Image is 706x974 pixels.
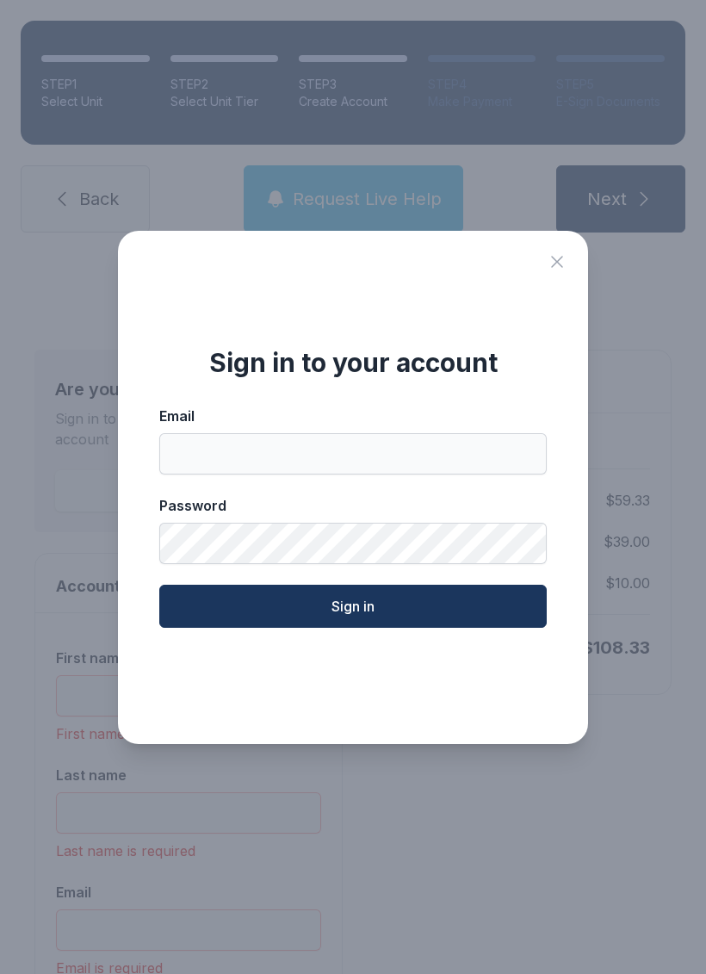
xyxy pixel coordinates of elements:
[331,596,375,617] span: Sign in
[159,406,547,426] div: Email
[159,523,547,564] input: Password
[159,495,547,516] div: Password
[159,433,547,475] input: Email
[159,347,547,378] div: Sign in to your account
[547,251,567,272] button: Close sign in modal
